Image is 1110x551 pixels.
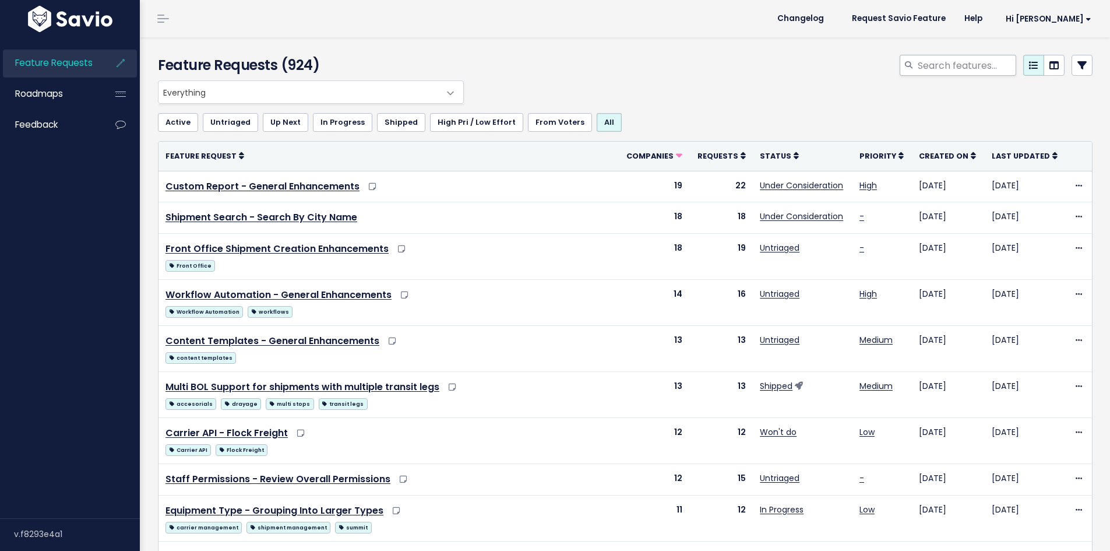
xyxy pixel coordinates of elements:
a: Workflow Automation [165,304,243,318]
span: Flock Freight [216,444,267,456]
td: [DATE] [985,326,1066,372]
td: 13 [618,372,689,418]
a: From Voters [528,113,592,132]
a: Carrier API [165,442,211,457]
a: Content Templates - General Enhancements [165,334,379,348]
td: 14 [618,280,689,326]
span: Status [760,151,791,161]
a: Untriaged [760,242,799,254]
span: workflows [248,306,293,318]
a: Medium [859,334,893,346]
a: Front Office Shipment Creation Enhancements [165,242,389,255]
a: Roadmaps [3,80,97,107]
td: [DATE] [985,280,1066,326]
td: 12 [689,418,753,464]
span: carrier management [165,522,242,534]
a: drayage [221,396,261,410]
a: Untriaged [760,288,799,300]
a: Created On [919,150,976,162]
span: Roadmaps [15,87,63,100]
a: In Progress [313,113,372,132]
a: High [859,180,877,191]
td: [DATE] [912,418,985,464]
td: 16 [689,280,753,326]
a: Companies [626,150,682,162]
span: drayage [221,398,261,410]
a: Hi [PERSON_NAME] [992,10,1101,28]
span: Hi [PERSON_NAME] [1006,15,1091,23]
td: [DATE] [985,171,1066,202]
a: Won't do [760,426,797,438]
td: [DATE] [912,202,985,234]
span: Everything [158,81,440,103]
a: - [859,210,864,222]
a: workflows [248,304,293,318]
a: - [859,472,864,484]
span: content templates [165,352,236,364]
span: Everything [158,80,464,104]
span: Feedback [15,118,58,131]
a: Feature Request [165,150,244,162]
a: High Pri / Low Effort [430,113,523,132]
td: 13 [689,326,753,372]
td: 18 [618,202,689,234]
a: Up Next [263,113,308,132]
span: Last Updated [992,151,1050,161]
a: Under Consideration [760,210,843,222]
span: multi stops [266,398,313,410]
a: Priority [859,150,904,162]
span: Carrier API [165,444,211,456]
td: [DATE] [985,234,1066,280]
td: 18 [618,234,689,280]
span: Workflow Automation [165,306,243,318]
a: In Progress [760,504,804,515]
span: transit legs [319,398,368,410]
td: [DATE] [912,372,985,418]
td: 15 [689,464,753,496]
a: content templates [165,350,236,364]
td: 19 [689,234,753,280]
a: Untriaged [203,113,258,132]
div: v.f8293e4a1 [14,519,140,549]
td: [DATE] [912,280,985,326]
a: transit legs [319,396,368,410]
a: Low [859,426,875,438]
td: [DATE] [912,171,985,202]
a: Under Consideration [760,180,843,191]
a: Multi BOL Support for shipments with multiple transit legs [165,380,439,394]
span: summit [335,522,371,534]
td: [DATE] [912,326,985,372]
span: Requests [697,151,738,161]
td: 13 [618,326,689,372]
span: accesorials [165,398,216,410]
a: Status [760,150,799,162]
a: Front Office [165,258,215,272]
a: Feedback [3,111,97,138]
a: Shipped [377,113,425,132]
td: 12 [618,464,689,496]
a: Shipment Search - Search By City Name [165,210,357,224]
a: Untriaged [760,334,799,346]
a: Custom Report - General Enhancements [165,180,360,193]
span: Created On [919,151,968,161]
a: Shipped [760,380,792,392]
a: Last Updated [992,150,1058,162]
a: accesorials [165,396,216,410]
td: 19 [618,171,689,202]
a: carrier management [165,520,242,534]
a: - [859,242,864,254]
a: Equipment Type - Grouping Into Larger Types [165,504,383,517]
td: [DATE] [912,464,985,496]
a: Requests [697,150,746,162]
a: High [859,288,877,300]
a: All [597,113,622,132]
a: Workflow Automation - General Enhancements [165,288,392,301]
span: Priority [859,151,896,161]
ul: Filter feature requests [158,113,1093,132]
a: Carrier API - Flock Freight [165,426,288,440]
span: Companies [626,151,674,161]
span: Feature Requests [15,57,93,69]
input: Search features... [917,55,1016,76]
a: Request Savio Feature [843,10,955,27]
td: 18 [689,202,753,234]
